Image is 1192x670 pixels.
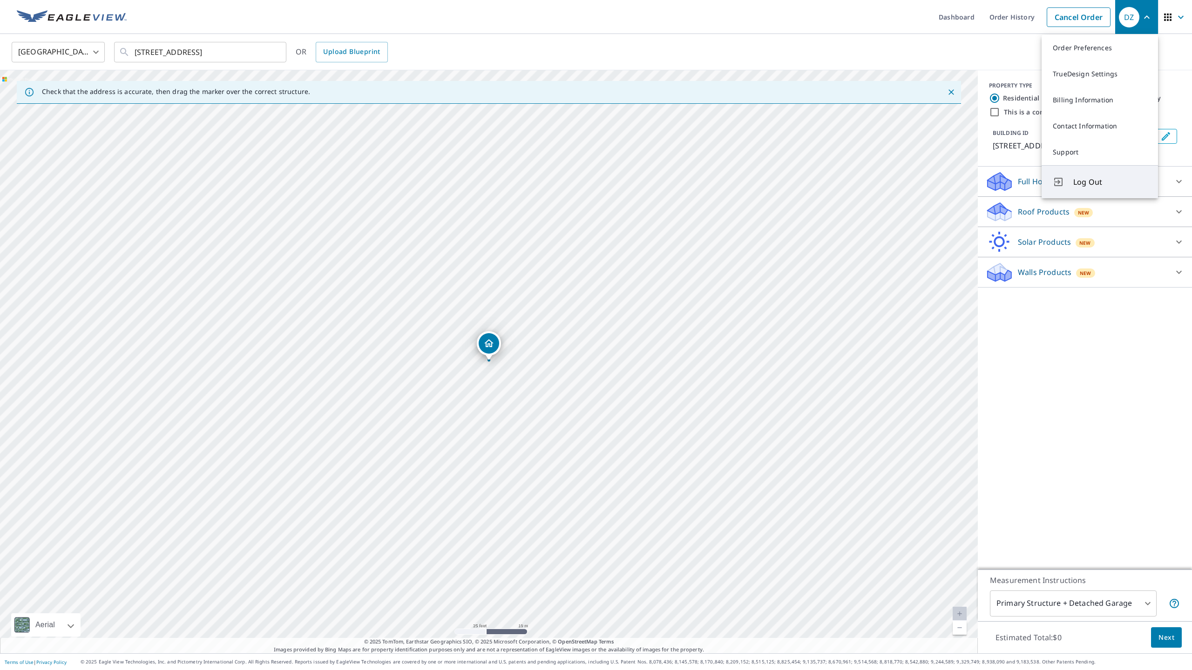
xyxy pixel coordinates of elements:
[316,42,387,62] a: Upload Blueprint
[1042,165,1158,198] button: Log Out
[558,638,597,645] a: OpenStreetMap
[1042,35,1158,61] a: Order Preferences
[1042,87,1158,113] a: Billing Information
[1047,7,1111,27] a: Cancel Order
[1042,113,1158,139] a: Contact Information
[1018,236,1071,248] p: Solar Products
[5,659,34,665] a: Terms of Use
[985,170,1185,193] div: Full House ProductsNew
[11,613,81,636] div: Aerial
[953,607,967,621] a: Current Level 20, Zoom In Disabled
[1119,7,1139,27] div: DZ
[993,129,1029,137] p: BUILDING ID
[1151,627,1182,648] button: Next
[985,201,1185,223] div: Roof ProductsNew
[12,39,105,65] div: [GEOGRAPHIC_DATA]
[990,590,1157,616] div: Primary Structure + Detached Garage
[1018,267,1071,278] p: Walls Products
[1155,129,1177,144] button: Edit building 1
[296,42,388,62] div: OR
[17,10,127,24] img: EV Logo
[989,81,1181,90] div: PROPERTY TYPE
[477,331,501,360] div: Dropped pin, building 1, Residential property, 2435 Chestnut Rd Elizabethtown, PA 17022
[42,87,310,96] p: Check that the address is accurate, then drag the marker over the correct structure.
[1004,107,1060,117] label: This is a complex
[5,659,67,665] p: |
[990,575,1180,586] p: Measurement Instructions
[1078,209,1090,216] span: New
[1042,139,1158,165] a: Support
[323,46,380,58] span: Upload Blueprint
[599,638,614,645] a: Terms
[988,627,1069,648] p: Estimated Total: $0
[993,140,1151,151] p: [STREET_ADDRESS]
[1073,176,1147,188] span: Log Out
[36,659,67,665] a: Privacy Policy
[953,621,967,635] a: Current Level 20, Zoom Out
[1158,632,1174,643] span: Next
[1018,176,1090,187] p: Full House Products
[1079,239,1091,247] span: New
[1018,206,1070,217] p: Roof Products
[81,658,1187,665] p: © 2025 Eagle View Technologies, Inc. and Pictometry International Corp. All Rights Reserved. Repo...
[985,261,1185,283] div: Walls ProductsNew
[985,231,1185,253] div: Solar ProductsNew
[1169,598,1180,609] span: Your report will include the primary structure and a detached garage if one exists.
[1080,269,1091,277] span: New
[135,39,267,65] input: Search by address or latitude-longitude
[364,638,614,646] span: © 2025 TomTom, Earthstar Geographics SIO, © 2025 Microsoft Corporation, ©
[1042,61,1158,87] a: TrueDesign Settings
[1003,94,1039,103] label: Residential
[945,86,957,98] button: Close
[33,613,58,636] div: Aerial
